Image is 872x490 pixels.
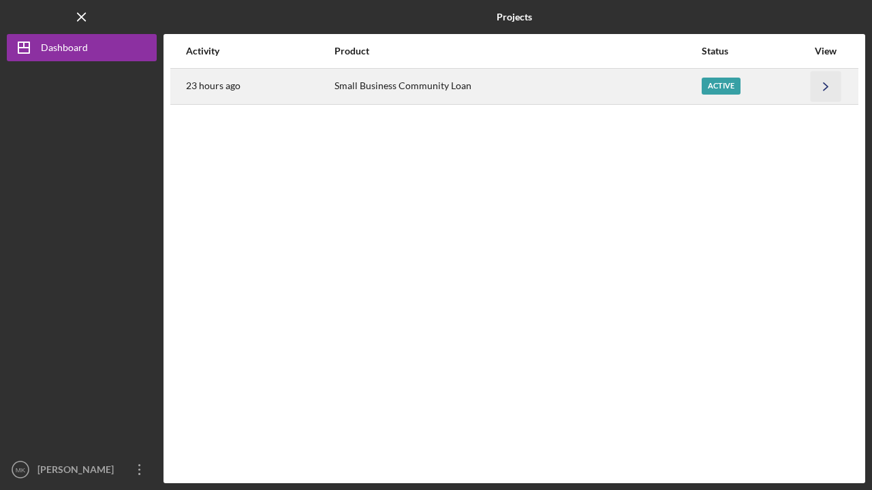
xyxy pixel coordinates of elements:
div: View [809,46,843,56]
div: Small Business Community Loan [334,69,700,103]
div: Dashboard [41,34,88,65]
div: Product [334,46,700,56]
button: MK[PERSON_NAME] [7,456,157,483]
div: Status [702,46,807,56]
b: Projects [497,12,532,22]
div: Activity [186,46,333,56]
time: 2025-09-16 19:37 [186,80,240,91]
button: Dashboard [7,34,157,61]
div: Active [702,78,741,95]
text: MK [16,466,26,474]
div: [PERSON_NAME] [34,456,123,487]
